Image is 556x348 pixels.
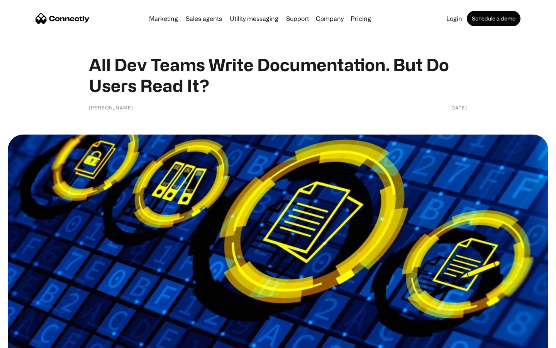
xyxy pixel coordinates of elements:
[314,13,346,24] div: Company
[183,15,225,22] a: Sales agents
[347,15,374,22] a: Pricing
[467,11,520,26] a: Schedule a demo
[89,54,467,96] h1: All Dev Teams Write Documentation. But Do Users Read It?
[443,15,465,22] a: Login
[449,104,467,111] div: [DATE]
[316,13,344,24] div: Company
[227,15,281,22] a: Utility messaging
[15,334,46,345] ul: Language list
[89,104,133,111] div: [PERSON_NAME]
[36,13,90,24] a: home
[8,334,46,345] aside: Language selected: English
[283,15,312,22] a: Support
[146,15,181,22] a: Marketing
